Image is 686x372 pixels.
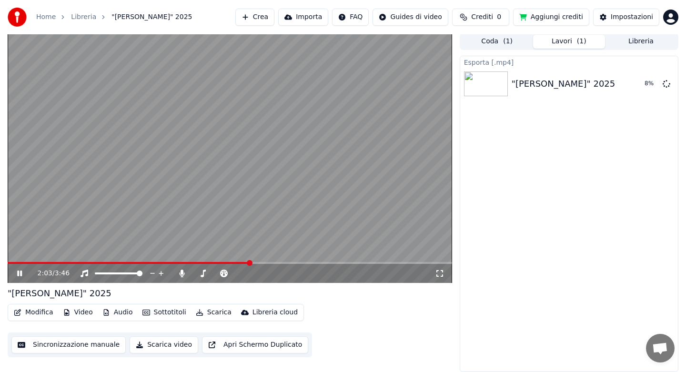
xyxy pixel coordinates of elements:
button: Aggiungi crediti [513,9,589,26]
button: Coda [461,35,533,49]
button: Audio [99,306,137,319]
div: "[PERSON_NAME]" 2025 [8,287,111,300]
button: Importa [278,9,328,26]
button: Video [59,306,97,319]
span: "[PERSON_NAME]" 2025 [111,12,192,22]
span: Crediti [471,12,493,22]
img: youka [8,8,27,27]
button: FAQ [332,9,369,26]
button: Modifica [10,306,57,319]
button: Crea [235,9,274,26]
span: ( 1 ) [577,37,586,46]
button: Guides di video [373,9,448,26]
button: Sottotitoli [139,306,190,319]
button: Libreria [605,35,677,49]
button: Scarica video [130,336,198,353]
span: 0 [497,12,501,22]
div: / [38,269,61,278]
button: Impostazioni [593,9,659,26]
span: 3:46 [55,269,70,278]
button: Sincronizzazione manuale [11,336,126,353]
div: Libreria cloud [252,308,298,317]
div: "[PERSON_NAME]" 2025 [512,77,615,90]
button: Apri Schermo Duplicato [202,336,308,353]
span: 2:03 [38,269,52,278]
div: Aprire la chat [646,334,675,362]
nav: breadcrumb [36,12,192,22]
div: Esporta [.mp4] [460,56,678,68]
button: Scarica [192,306,235,319]
div: Impostazioni [611,12,653,22]
button: Lavori [533,35,605,49]
span: ( 1 ) [503,37,513,46]
a: Libreria [71,12,96,22]
button: Crediti0 [452,9,509,26]
a: Home [36,12,56,22]
div: 8 % [645,80,659,88]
